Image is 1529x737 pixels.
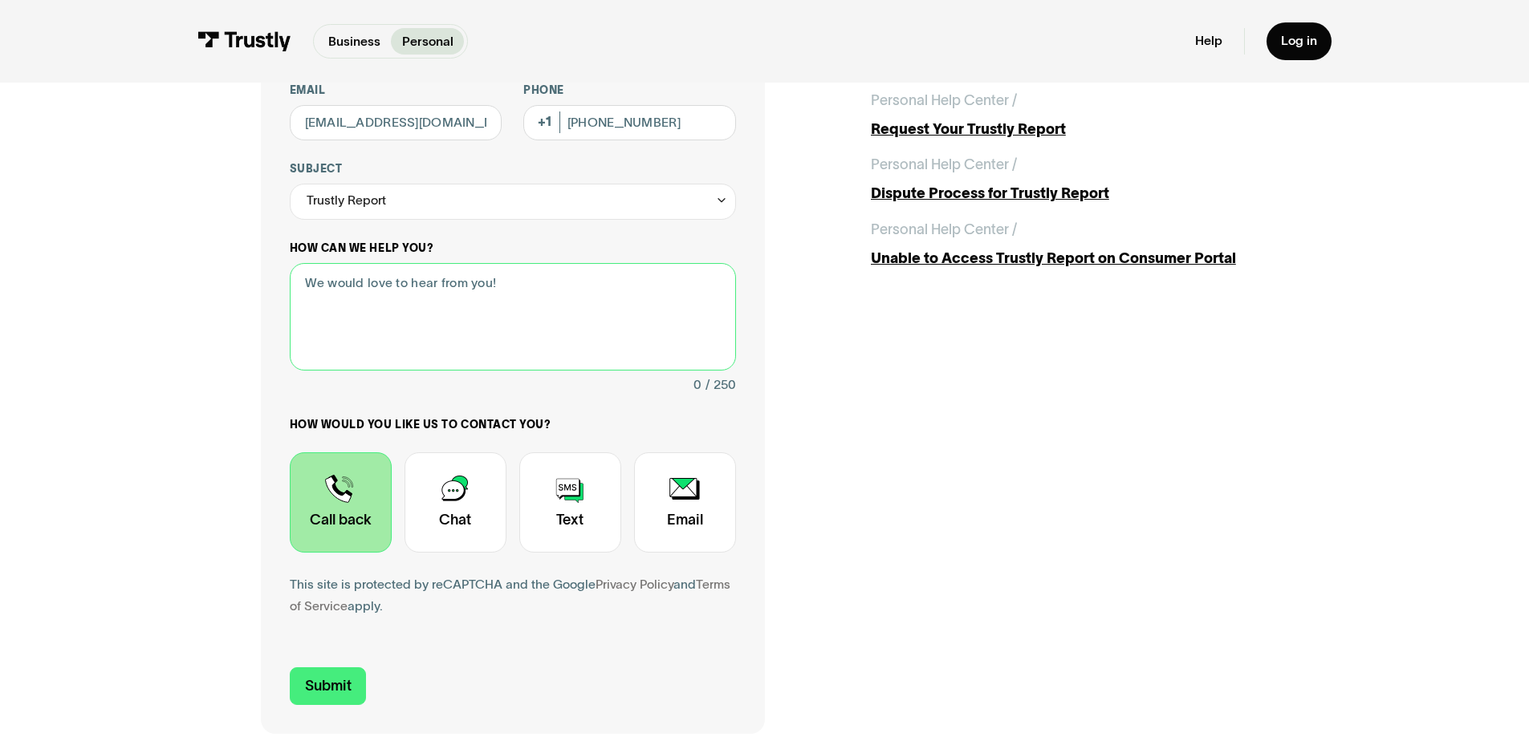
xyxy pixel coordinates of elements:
[290,418,736,432] label: How would you like us to contact you?
[197,31,291,51] img: Trustly Logo
[596,577,673,591] a: Privacy Policy
[523,105,736,141] input: (555) 555-5555
[290,667,367,705] input: Submit
[290,577,730,613] a: Terms of Service
[391,28,464,55] a: Personal
[1195,33,1222,49] a: Help
[871,90,1269,140] a: Personal Help Center /Request Your Trustly Report
[290,184,736,220] div: Trustly Report
[871,154,1017,176] div: Personal Help Center /
[290,4,736,705] form: Contact Trustly Support
[290,241,736,256] label: How can we help you?
[328,32,380,51] p: Business
[290,105,502,141] input: alex@mail.com
[523,83,736,98] label: Phone
[402,32,453,51] p: Personal
[307,190,386,212] div: Trustly Report
[693,375,701,396] div: 0
[871,219,1017,241] div: Personal Help Center /
[290,83,502,98] label: Email
[290,574,736,618] div: This site is protected by reCAPTCHA and the Google and apply.
[871,119,1269,140] div: Request Your Trustly Report
[871,248,1269,269] div: Unable to Access Trustly Report on Consumer Portal
[1267,22,1332,60] a: Log in
[290,162,736,176] label: Subject
[871,154,1269,204] a: Personal Help Center /Dispute Process for Trustly Report
[871,90,1017,111] div: Personal Help Center /
[871,219,1269,269] a: Personal Help Center /Unable to Access Trustly Report on Consumer Portal
[317,28,391,55] a: Business
[706,375,736,396] div: / 250
[871,183,1269,204] div: Dispute Process for Trustly Report
[1281,33,1317,49] div: Log in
